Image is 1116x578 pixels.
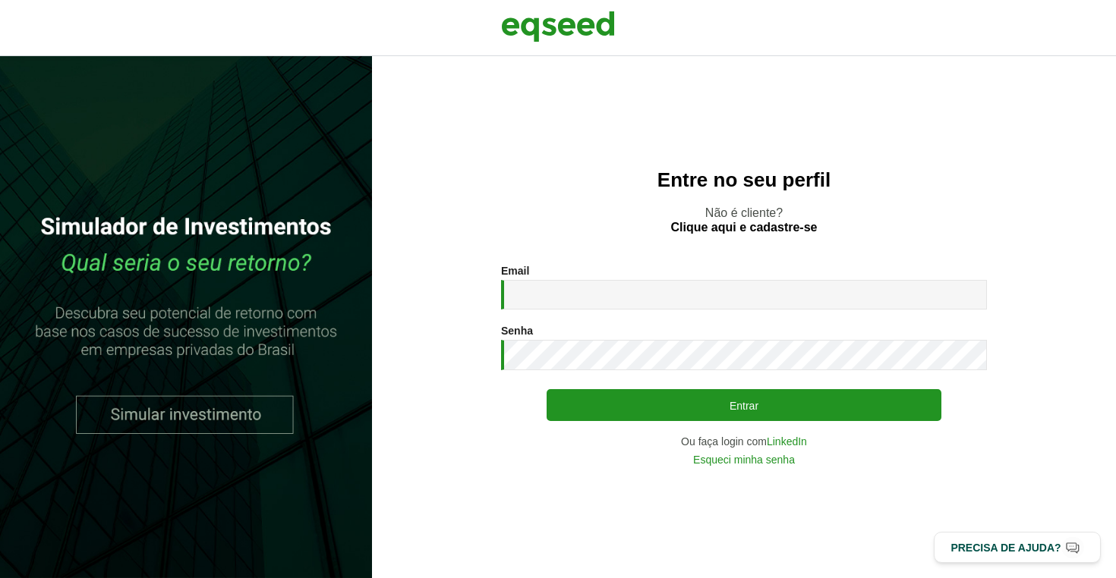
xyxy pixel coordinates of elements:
[693,454,795,465] a: Esqueci minha senha
[767,436,807,447] a: LinkedIn
[501,325,533,336] label: Senha
[402,169,1086,191] h2: Entre no seu perfil
[671,221,818,234] a: Clique aqui e cadastre-se
[501,8,615,46] img: EqSeed Logo
[501,436,987,447] div: Ou faça login com
[501,265,529,276] label: Email
[402,206,1086,234] p: Não é cliente?
[547,389,941,421] button: Entrar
